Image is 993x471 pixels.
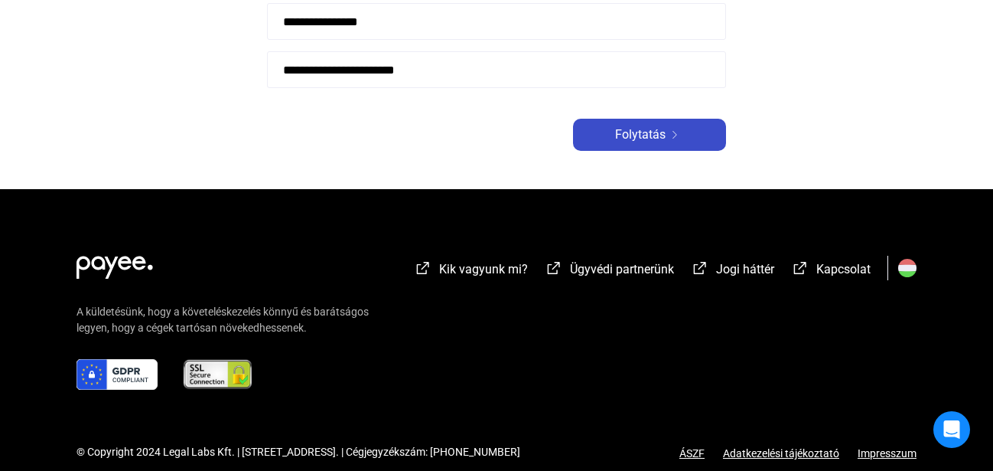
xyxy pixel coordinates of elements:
img: external-link-white [791,260,809,276]
img: arrow-right-white [666,131,684,139]
span: Ügyvédi partnerünk [570,262,674,276]
a: Impresszum [858,447,916,460]
div: © Copyright 2024 Legal Labs Kft. | [STREET_ADDRESS]. | Cégjegyzékszám: [PHONE_NUMBER] [77,444,520,460]
a: ÁSZF [679,447,705,460]
span: Folytatás [615,126,666,144]
a: external-link-whiteJogi háttér [691,264,774,279]
a: Adatkezelési tájékoztató [705,447,858,460]
button: Folytatásarrow-right-white [573,119,726,151]
img: external-link-white [545,260,563,276]
span: Kik vagyunk mi? [439,262,528,276]
img: external-link-white [414,260,432,276]
a: external-link-whiteKapcsolat [791,264,871,279]
img: HU.svg [898,259,916,277]
span: Kapcsolat [816,262,871,276]
img: external-link-white [691,260,709,276]
img: ssl [182,359,253,390]
div: Open Intercom Messenger [933,411,970,448]
a: external-link-whiteKik vagyunk mi? [414,264,528,279]
img: white-payee-white-dot.svg [77,247,153,279]
span: Jogi háttér [716,262,774,276]
a: external-link-whiteÜgyvédi partnerünk [545,264,674,279]
img: gdpr [77,359,158,390]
